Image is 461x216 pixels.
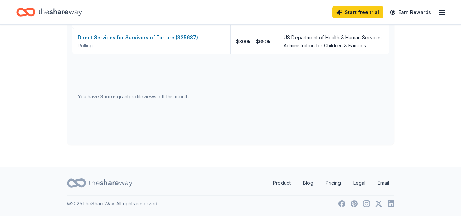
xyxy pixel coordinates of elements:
[78,92,190,101] div: You have grant profile views left this month.
[298,176,319,190] a: Blog
[67,200,158,208] p: © 2025 TheShareWay. All rights reserved.
[78,42,225,50] div: Rolling
[16,4,82,20] a: Home
[100,93,116,99] span: 3 more
[268,176,394,190] nav: quick links
[284,33,384,50] div: US Department of Health & Human Services: Administration for Children & Families
[372,176,394,190] a: Email
[348,176,371,190] a: Legal
[231,29,278,54] div: $300k – $650k
[332,6,383,18] a: Start free trial
[386,6,435,18] a: Earn Rewards
[320,176,346,190] a: Pricing
[268,176,296,190] a: Product
[78,33,225,42] div: Direct Services for Survivors of Torture (335637)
